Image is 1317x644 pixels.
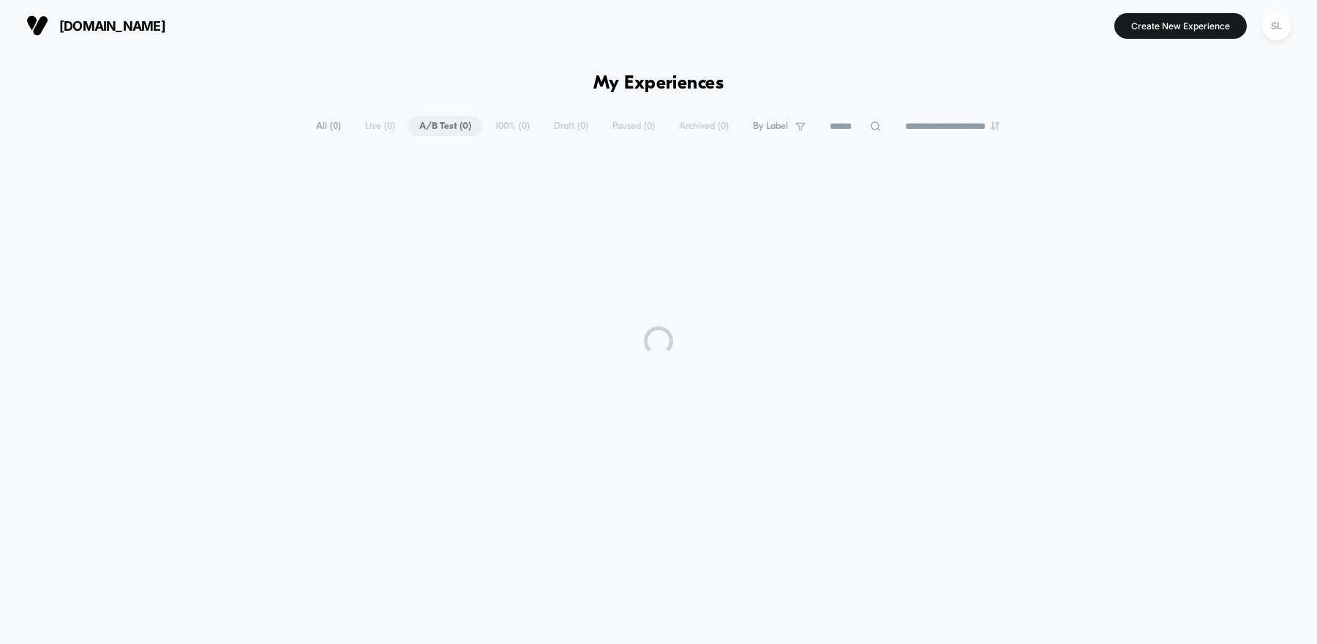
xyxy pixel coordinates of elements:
button: SL [1258,11,1295,41]
button: Create New Experience [1114,13,1247,39]
span: [DOMAIN_NAME] [59,18,165,34]
img: end [991,121,999,130]
span: By Label [753,121,788,132]
h1: My Experiences [593,73,724,94]
img: Visually logo [26,15,48,37]
span: All ( 0 ) [305,116,352,136]
button: [DOMAIN_NAME] [22,14,170,37]
div: SL [1262,12,1291,40]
